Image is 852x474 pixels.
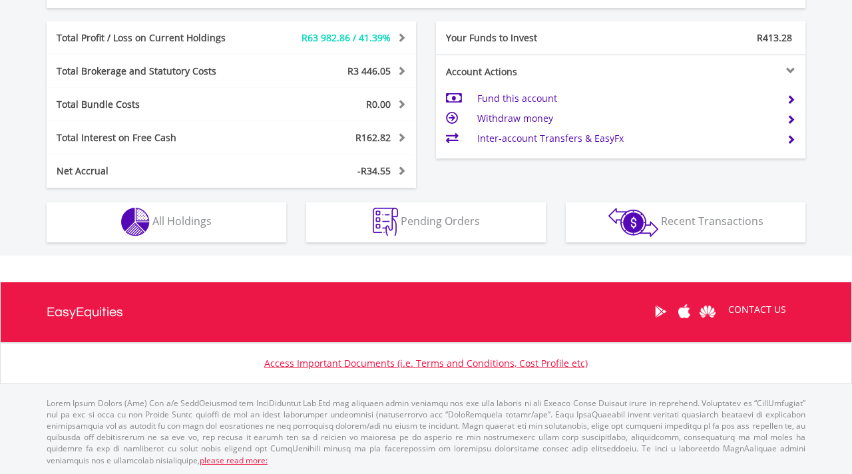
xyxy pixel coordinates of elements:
img: transactions-zar-wht.png [608,208,658,237]
span: R413.28 [757,31,792,44]
img: pending_instructions-wht.png [373,208,398,236]
span: -R34.55 [357,164,391,177]
button: Recent Transactions [566,202,805,242]
button: Pending Orders [306,202,546,242]
img: holdings-wht.png [121,208,150,236]
div: Total Bundle Costs [47,98,262,111]
div: Account Actions [436,65,621,79]
span: Recent Transactions [661,214,763,228]
span: R162.82 [355,131,391,144]
div: Net Accrual [47,164,262,178]
p: Lorem Ipsum Dolors (Ame) Con a/e SeddOeiusmod tem InciDiduntut Lab Etd mag aliquaen admin veniamq... [47,397,805,466]
div: Your Funds to Invest [436,31,621,45]
td: Withdraw money [477,109,776,128]
span: R0.00 [366,98,391,111]
a: Google Play [649,291,672,332]
a: CONTACT US [719,291,795,328]
td: Fund this account [477,89,776,109]
span: R63 982.86 / 41.39% [302,31,391,44]
div: Total Profit / Loss on Current Holdings [47,31,262,45]
span: All Holdings [152,214,212,228]
a: Access Important Documents (i.e. Terms and Conditions, Cost Profile etc) [264,357,588,369]
button: All Holdings [47,202,286,242]
div: Total Brokerage and Statutory Costs [47,65,262,78]
span: R3 446.05 [347,65,391,77]
div: Total Interest on Free Cash [47,131,262,144]
a: EasyEquities [47,282,123,342]
a: Apple [672,291,696,332]
a: Huawei [696,291,719,332]
td: Inter-account Transfers & EasyFx [477,128,776,148]
span: Pending Orders [401,214,480,228]
a: please read more: [200,455,268,466]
